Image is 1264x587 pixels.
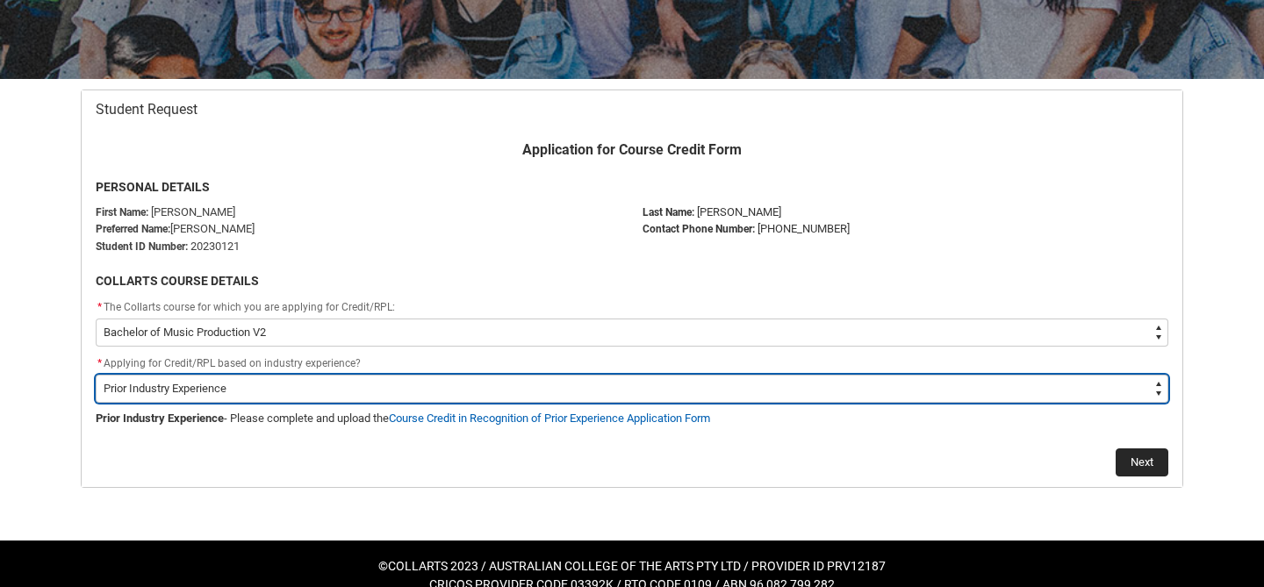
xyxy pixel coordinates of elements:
[522,141,742,158] b: Application for Course Credit Form
[97,301,102,313] abbr: required
[1116,448,1168,476] button: Next
[96,412,224,425] strong: Prior Industry Experience
[96,240,188,253] strong: Student ID Number:
[96,223,170,235] strong: Preferred Name:
[151,205,235,218] span: [PERSON_NAME]
[758,222,850,235] span: [PHONE_NUMBER]
[170,222,255,235] span: [PERSON_NAME]
[643,204,1168,221] p: [PERSON_NAME]
[643,206,694,218] b: Last Name:
[389,412,710,425] a: Course Credit in Recognition of Prior Experience Application Form
[104,357,361,369] span: Applying for Credit/RPL based on industry experience?
[643,223,755,235] b: Contact Phone Number:
[81,89,1183,488] article: Redu_Student_Request flow
[190,240,240,253] span: 20230121
[96,274,259,288] b: COLLARTS COURSE DETAILS
[104,301,395,313] span: The Collarts course for which you are applying for Credit/RPL:
[96,101,197,118] span: Student Request
[96,410,1168,427] p: - Please complete and upload the
[96,180,210,194] b: PERSONAL DETAILS
[97,357,102,369] abbr: required
[96,206,148,218] strong: First Name:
